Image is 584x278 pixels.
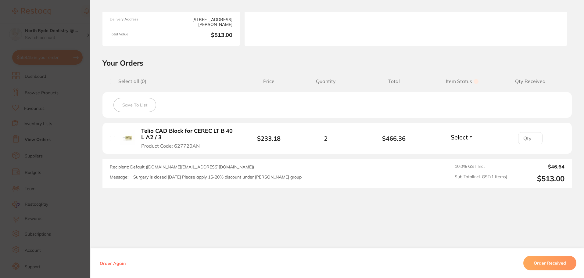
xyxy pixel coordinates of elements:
[115,78,146,84] span: Select all ( 0 )
[455,164,507,169] span: 10.0 % GST Incl.
[292,78,360,84] span: Quantity
[257,135,281,142] b: $233.18
[113,98,156,112] button: Save To List
[141,143,200,149] span: Product Code: 627720AN
[449,133,475,141] button: Select
[110,175,128,180] label: Message:
[324,135,328,142] span: 2
[139,128,237,149] button: Telio CAD Block for CEREC LT B 40 L A2 / 3 Product Code: 627720AN
[496,78,564,84] span: Qty Received
[133,175,302,180] p: Surgery is closed [DATE] Please apply 15-20% discount under [PERSON_NAME] group
[523,256,576,270] button: Order Received
[110,17,169,27] span: Delivery Address
[174,32,232,39] b: $513.00
[518,132,543,144] input: Qty
[428,78,496,84] span: Item Status
[110,32,169,39] span: Total Value
[102,58,572,67] h2: Your Orders
[512,164,564,169] output: $46.64
[512,174,564,183] output: $513.00
[174,17,232,27] span: [STREET_ADDRESS][PERSON_NAME]
[451,133,468,141] span: Select
[98,260,127,266] button: Order Again
[360,135,428,142] b: $466.36
[120,130,135,145] img: Telio CAD Block for CEREC LT B 40 L A2 / 3
[246,78,292,84] span: Price
[455,174,507,183] span: Sub Total Incl. GST ( 1 Items)
[360,78,428,84] span: Total
[110,164,254,170] span: Recipient: Default ( [DOMAIN_NAME][EMAIL_ADDRESS][DOMAIN_NAME] )
[141,128,235,140] b: Telio CAD Block for CEREC LT B 40 L A2 / 3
